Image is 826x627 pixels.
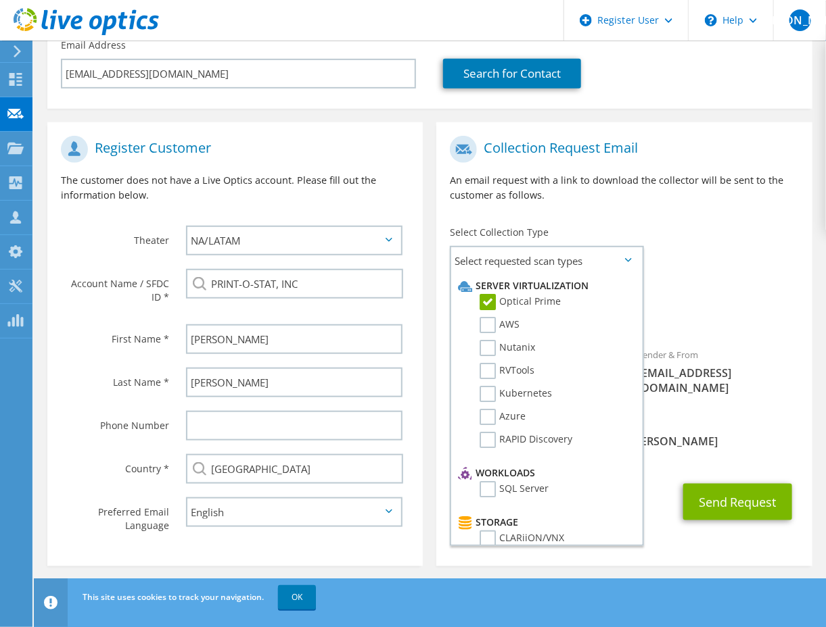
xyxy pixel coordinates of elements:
div: To [436,341,624,402]
div: Sender & From [624,341,812,402]
span: This site uses cookies to track your navigation. [83,591,264,603]
label: Last Name * [61,368,169,389]
label: Select Collection Type [450,226,549,239]
h1: Register Customer [61,136,403,163]
label: Kubernetes [480,386,552,402]
span: [EMAIL_ADDRESS][DOMAIN_NAME] [638,366,799,395]
span: Select requested scan types [451,247,641,274]
p: The customer does not have a Live Optics account. Please fill out the information below. [61,173,409,203]
label: Country * [61,454,169,476]
h1: Collection Request Email [450,136,791,163]
label: Optical Prime [480,294,561,310]
label: Preferred Email Language [61,497,169,532]
label: CLARiiON/VNX [480,530,564,547]
p: An email request with a link to download the collector will be sent to the customer as follows. [450,173,798,203]
label: RAPID Discovery [480,432,572,448]
label: First Name * [61,324,169,346]
li: Server Virtualization [455,278,635,294]
label: Azure [480,409,526,425]
label: RVTools [480,363,534,379]
a: OK [278,585,316,609]
label: Theater [61,226,169,247]
label: AWS [480,317,520,333]
label: SQL Server [480,481,549,497]
svg: \n [705,14,717,26]
label: Nutanix [480,340,535,356]
li: Workloads [455,465,635,481]
a: Search for Contact [443,59,581,89]
label: Account Name / SFDC ID * [61,269,169,304]
li: Storage [455,514,635,530]
button: Send Request [683,484,792,520]
span: [PERSON_NAME] [789,9,811,31]
label: Phone Number [61,411,169,432]
label: Email Address [61,39,126,52]
div: Requested Collections [436,280,812,334]
div: CC & Reply To [436,409,812,470]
